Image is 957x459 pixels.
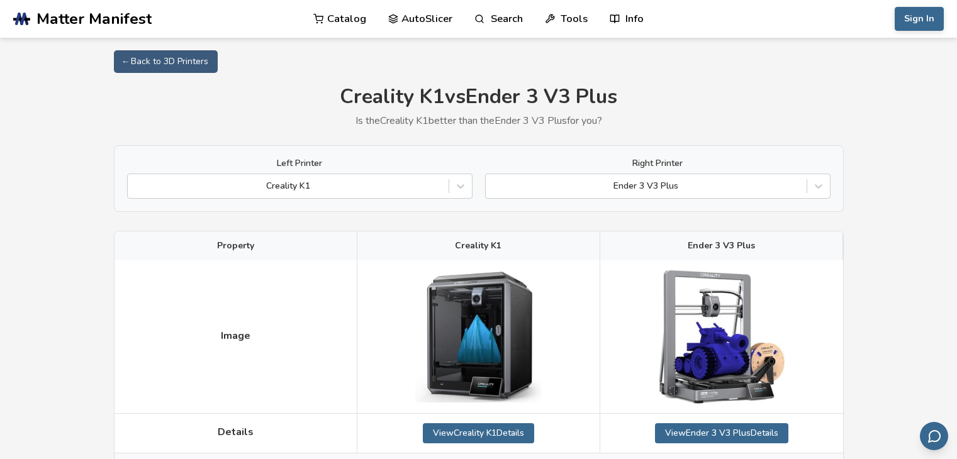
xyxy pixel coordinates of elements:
[655,423,788,443] a: ViewEnder 3 V3 PlusDetails
[485,158,831,169] label: Right Printer
[36,10,152,28] span: Matter Manifest
[217,241,254,251] span: Property
[423,423,534,443] a: ViewCreality K1Details
[218,426,254,438] span: Details
[221,330,250,341] span: Image
[134,181,137,191] input: Creality K1
[659,270,785,404] img: Ender 3 V3 Plus
[492,181,495,191] input: Ender 3 V3 Plus
[114,115,844,126] p: Is the Creality K1 better than the Ender 3 V3 Plus for you?
[127,158,473,169] label: Left Printer
[114,50,218,73] a: ← Back to 3D Printers
[114,86,844,109] h1: Creality K1 vs Ender 3 V3 Plus
[415,272,541,402] img: Creality K1
[688,241,755,251] span: Ender 3 V3 Plus
[895,7,944,31] button: Sign In
[455,241,501,251] span: Creality K1
[920,422,948,450] button: Send feedback via email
